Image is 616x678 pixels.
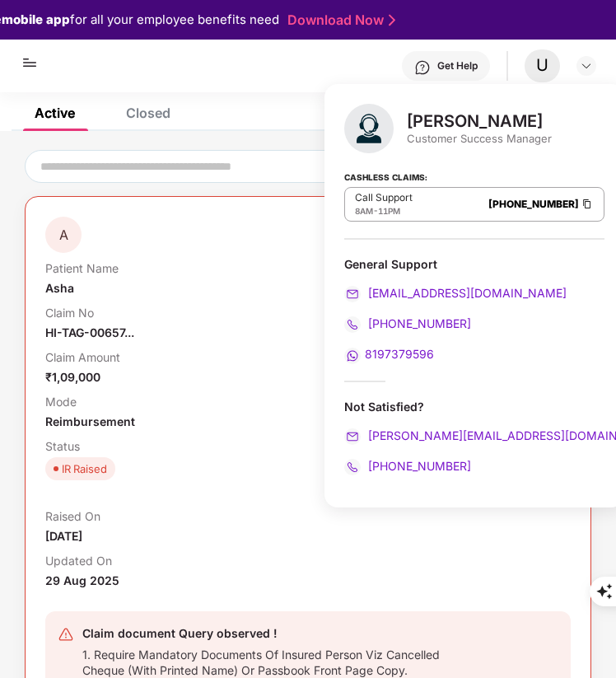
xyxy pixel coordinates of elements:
img: svg+xml;base64,PHN2ZyB4bWxucz0iaHR0cDovL3d3dy53My5vcmcvMjAwMC9zdmciIHdpZHRoPSIyMCIgaGVpZ2h0PSIyMC... [344,348,361,364]
div: General Support [344,256,604,272]
a: Download Now [287,12,390,29]
p: Mode [45,395,347,409]
span: 11PM [378,206,400,216]
img: svg+xml;base64,PHN2ZyB4bWxucz0iaHR0cDovL3d3dy53My5vcmcvMjAwMC9zdmciIHdpZHRoPSIyMCIgaGVpZ2h0PSIyMC... [344,316,361,333]
span: 8AM [355,206,373,216]
img: hamburger [20,40,40,72]
span: [DATE] [45,529,82,543]
img: Clipboard Icon [581,197,594,211]
span: HI-TAG-00657... [45,325,134,339]
div: Closed [126,105,170,121]
span: 8197379596 [365,347,434,361]
div: General Support [344,256,604,364]
div: 1. Require Mandatory Documents Of Insured Person Viz Cancelled Cheque (With Printed Name) Or Pass... [82,643,475,678]
p: Call Support [355,191,413,204]
div: Claim document Query observed ! [82,624,475,643]
img: svg+xml;base64,PHN2ZyB4bWxucz0iaHR0cDovL3d3dy53My5vcmcvMjAwMC9zdmciIHhtbG5zOnhsaW5rPSJodHRwOi8vd3... [344,104,394,153]
img: svg+xml;base64,PHN2ZyBpZD0iRHJvcGRvd24tMzJ4MzIiIHhtbG5zPSJodHRwOi8vd3d3LnczLm9yZy8yMDAwL3N2ZyIgd2... [580,59,593,72]
a: [EMAIL_ADDRESS][DOMAIN_NAME] [344,286,567,300]
span: ₹1,09,000 [45,370,100,384]
div: U [525,49,560,82]
div: IR Raised [62,461,107,477]
div: Active [35,105,75,121]
div: Customer Success Manager [407,131,552,146]
div: [PERSON_NAME] [407,111,552,131]
p: Status [45,439,347,453]
div: Not Satisfied? [344,399,604,414]
span: A [59,228,68,242]
p: Patient Name [45,261,347,275]
a: [PHONE_NUMBER] [344,459,471,473]
img: svg+xml;base64,PHN2ZyB4bWxucz0iaHR0cDovL3d3dy53My5vcmcvMjAwMC9zdmciIHdpZHRoPSIyMCIgaGVpZ2h0PSIyMC... [344,459,361,475]
p: Raised On [45,509,347,523]
img: svg+xml;base64,PHN2ZyB4bWxucz0iaHR0cDovL3d3dy53My5vcmcvMjAwMC9zdmciIHdpZHRoPSIyNCIgaGVpZ2h0PSIyNC... [58,626,74,643]
p: Claim Amount [45,350,347,364]
p: Claim No [45,306,347,320]
span: [EMAIL_ADDRESS][DOMAIN_NAME] [365,286,567,300]
span: [PHONE_NUMBER] [365,316,471,330]
span: Asha [45,281,74,295]
div: Not Satisfied? [344,399,604,475]
span: Reimbursement [45,414,135,428]
div: Get Help [437,59,478,72]
img: svg+xml;base64,PHN2ZyB4bWxucz0iaHR0cDovL3d3dy53My5vcmcvMjAwMC9zdmciIHdpZHRoPSIyMCIgaGVpZ2h0PSIyMC... [344,428,361,445]
span: [PHONE_NUMBER] [365,459,471,473]
div: - [355,204,413,217]
span: 29 Aug 2025 [45,573,119,587]
strong: mobile app [2,12,70,27]
a: [PHONE_NUMBER] [344,316,471,330]
p: Updated On [45,554,347,568]
img: svg+xml;base64,PHN2ZyBpZD0iSGVscC0zMngzMiIgeG1sbnM9Imh0dHA6Ly93d3cudzMub3JnLzIwMDAvc3ZnIiB3aWR0aD... [414,59,431,76]
img: Stroke [389,12,395,29]
a: [PHONE_NUMBER] [488,198,579,210]
strong: Cashless Claims: [344,167,427,185]
a: 8197379596 [344,347,434,361]
img: svg+xml;base64,PHN2ZyB4bWxucz0iaHR0cDovL3d3dy53My5vcmcvMjAwMC9zdmciIHdpZHRoPSIyMCIgaGVpZ2h0PSIyMC... [344,286,361,302]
